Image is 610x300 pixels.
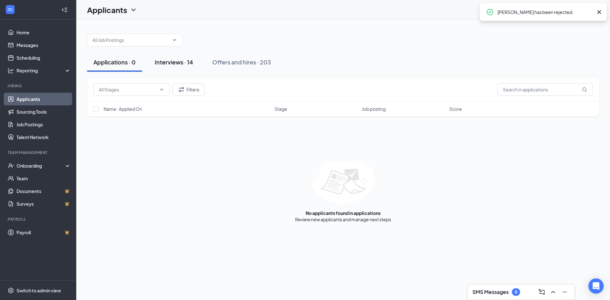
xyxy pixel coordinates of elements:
div: Reporting [17,67,71,74]
a: Scheduling [17,51,71,64]
svg: Collapse [61,7,68,13]
button: Minimize [559,287,570,297]
a: DocumentsCrown [17,185,71,197]
div: Payroll [8,217,70,222]
span: Name · Applied On [104,106,142,112]
svg: UserCheck [8,163,14,169]
div: Interviews · 14 [155,58,193,66]
button: Filter Filters [172,83,205,96]
div: Offers and hires · 203 [212,58,271,66]
svg: Cross [595,8,603,16]
div: Applications · 0 [93,58,136,66]
a: Applicants [17,93,71,105]
div: Review new applicants and manage next steps [295,216,391,223]
svg: WorkstreamLogo [7,6,13,13]
div: Hiring [8,83,70,89]
svg: ComposeMessage [538,288,546,296]
a: Home [17,26,71,39]
svg: MagnifyingGlass [582,87,587,92]
a: Job Postings [17,118,71,131]
a: Team [17,172,71,185]
div: No applicants found in applications [306,210,381,216]
div: [PERSON_NAME] has been rejected. [498,8,593,16]
a: PayrollCrown [17,226,71,239]
svg: CheckmarkCircle [486,8,494,16]
a: Sourcing Tools [17,105,71,118]
svg: Settings [8,287,14,294]
span: Stage [274,106,287,112]
div: Onboarding [17,163,65,169]
svg: ChevronDown [159,87,164,92]
h3: SMS Messages [472,289,509,296]
h1: Applicants [87,4,127,15]
button: ComposeMessage [537,287,547,297]
div: Switch to admin view [17,287,61,294]
svg: ChevronDown [172,37,177,43]
svg: Filter [178,86,185,93]
svg: ChevronUp [549,288,557,296]
div: 9 [515,290,517,295]
a: SurveysCrown [17,197,71,210]
span: Job posting [362,106,386,112]
span: Score [449,106,462,112]
input: Search in applications [498,83,593,96]
img: empty-state [312,161,374,203]
div: Team Management [8,150,70,155]
svg: Analysis [8,67,14,74]
svg: Minimize [561,288,568,296]
svg: ChevronDown [130,6,137,14]
a: Messages [17,39,71,51]
input: All Stages [99,86,157,93]
div: Open Intercom Messenger [588,278,604,294]
a: Talent Network [17,131,71,143]
input: All Job Postings [92,37,169,43]
button: ChevronUp [548,287,558,297]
